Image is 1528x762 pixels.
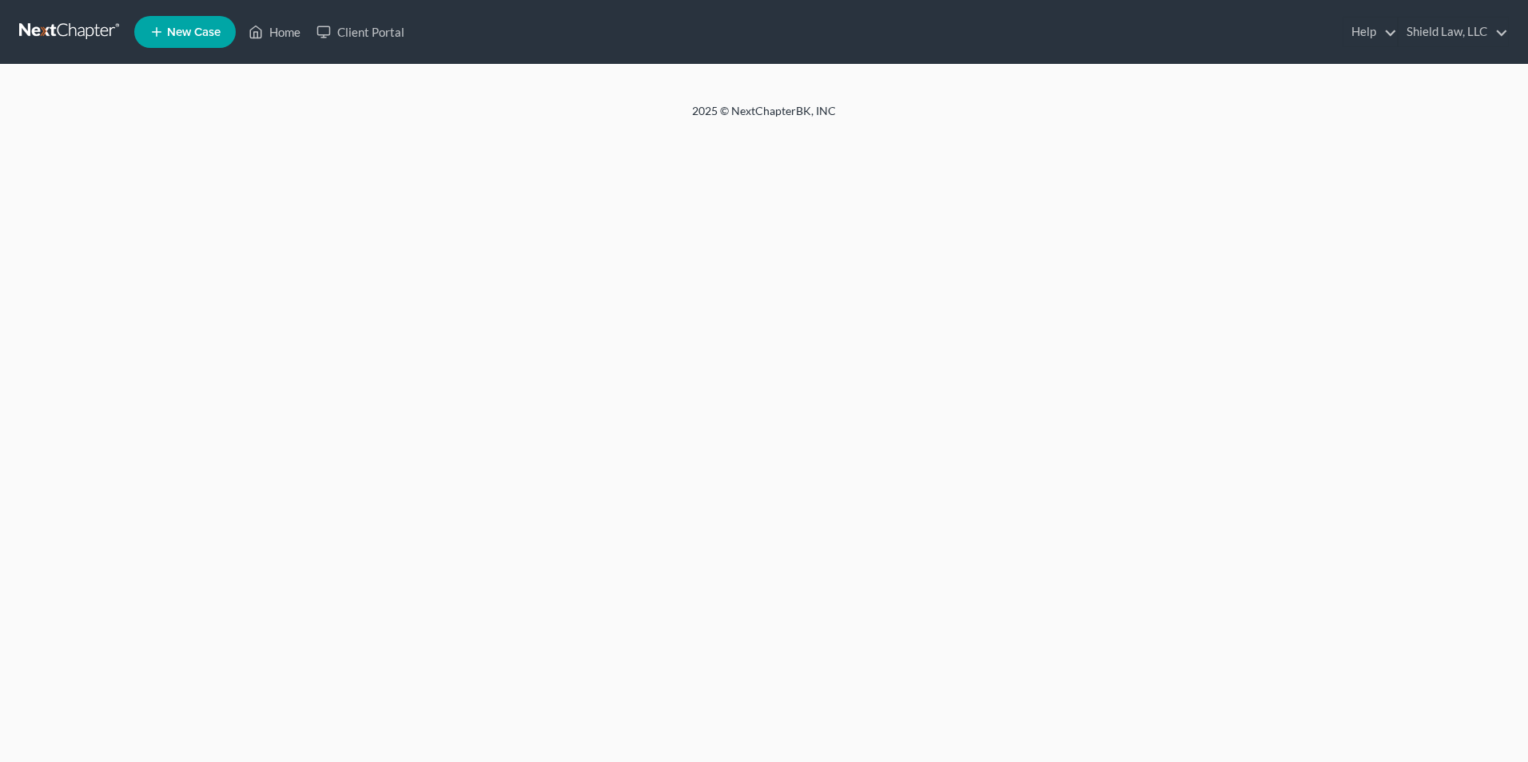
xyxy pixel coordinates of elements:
[308,103,1220,132] div: 2025 © NextChapterBK, INC
[1399,18,1508,46] a: Shield Law, LLC
[241,18,308,46] a: Home
[134,16,236,48] new-legal-case-button: New Case
[308,18,412,46] a: Client Portal
[1343,18,1397,46] a: Help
